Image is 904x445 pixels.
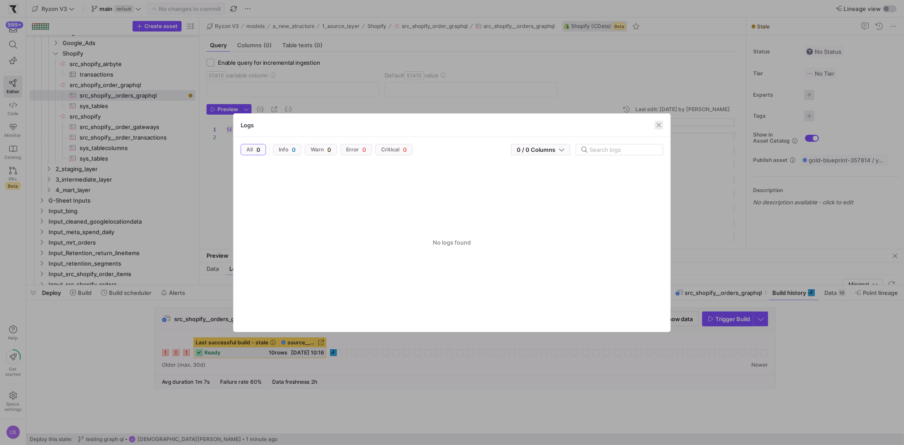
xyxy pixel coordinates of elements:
button: Info0 [273,144,301,155]
span: All [246,147,253,153]
span: Error [346,147,359,153]
button: Error0 [340,144,372,155]
span: 0 [256,146,260,153]
span: No logs found [433,239,471,246]
input: Search logs [589,146,656,153]
button: 0 / 0 Columns [511,144,571,155]
button: Warn0 [305,144,337,155]
span: 0 [362,146,366,153]
span: 0 [292,146,296,153]
span: Warn [311,147,324,153]
button: All0 [241,144,266,155]
span: 0 [403,146,407,153]
span: Critical [381,147,399,153]
h3: Logs [241,122,254,129]
span: 0 / 0 Columns [517,146,559,153]
span: Info [279,147,288,153]
button: Critical0 [375,144,413,155]
span: 0 [327,146,331,153]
